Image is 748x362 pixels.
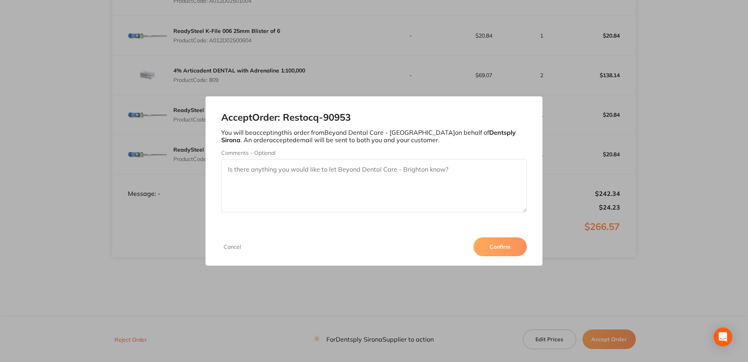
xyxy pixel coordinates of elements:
label: Comments - Optional [221,150,526,156]
button: Confirm [473,237,527,256]
button: Cancel [221,243,243,250]
div: Open Intercom Messenger [713,328,732,346]
h2: Accept Order: Restocq- 90953 [221,112,526,123]
b: Dentsply Sirona [221,129,516,143]
p: You will be accepting this order from Beyond Dental Care - [GEOGRAPHIC_DATA] on behalf of . An or... [221,129,526,143]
